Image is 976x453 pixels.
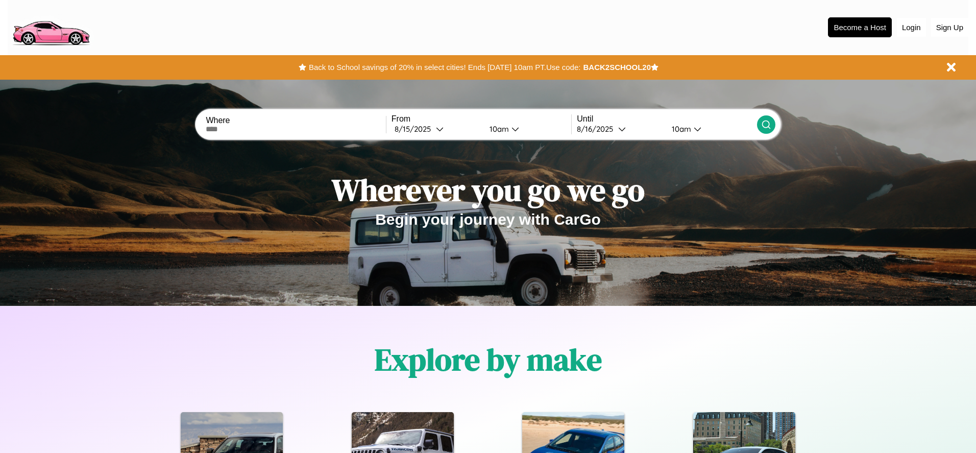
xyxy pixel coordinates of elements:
button: 10am [664,124,757,134]
b: BACK2SCHOOL20 [583,63,651,71]
button: Back to School savings of 20% in select cities! Ends [DATE] 10am PT.Use code: [306,60,583,75]
button: Sign Up [931,18,968,37]
div: 10am [667,124,694,134]
label: Where [206,116,385,125]
button: Become a Host [828,17,892,37]
label: Until [577,114,757,124]
div: 8 / 16 / 2025 [577,124,618,134]
div: 10am [484,124,511,134]
img: logo [8,5,94,48]
button: 10am [481,124,571,134]
button: 8/15/2025 [392,124,481,134]
button: Login [897,18,926,37]
div: 8 / 15 / 2025 [395,124,436,134]
label: From [392,114,571,124]
h1: Explore by make [375,339,602,380]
